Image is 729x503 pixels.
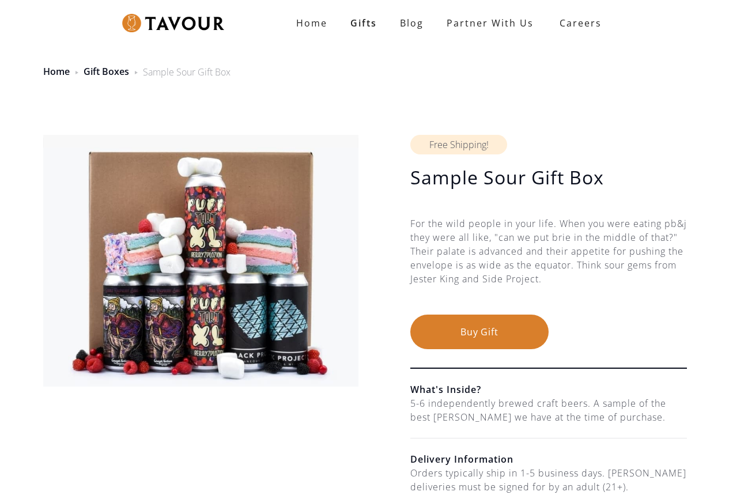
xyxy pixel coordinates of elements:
div: Orders typically ship in 1-5 business days. [PERSON_NAME] deliveries must be signed for by an adu... [410,466,687,494]
div: Sample Sour Gift Box [143,65,231,79]
strong: Home [296,17,327,29]
a: Gifts [339,12,388,35]
h6: What's Inside? [410,383,687,396]
h1: Sample Sour Gift Box [410,166,687,189]
div: For the wild people in your life. When you were eating pb&j they were all like, "can we put brie ... [410,217,687,315]
button: Buy Gift [410,315,549,349]
a: Gift Boxes [84,65,129,78]
h6: Delivery Information [410,452,687,466]
a: partner with us [435,12,545,35]
a: Blog [388,12,435,35]
div: Free Shipping! [410,135,507,154]
div: 5-6 independently brewed craft beers. A sample of the best [PERSON_NAME] we have at the time of p... [410,396,687,424]
strong: Careers [560,12,602,35]
a: Careers [545,7,610,39]
a: Home [43,65,70,78]
a: Home [285,12,339,35]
